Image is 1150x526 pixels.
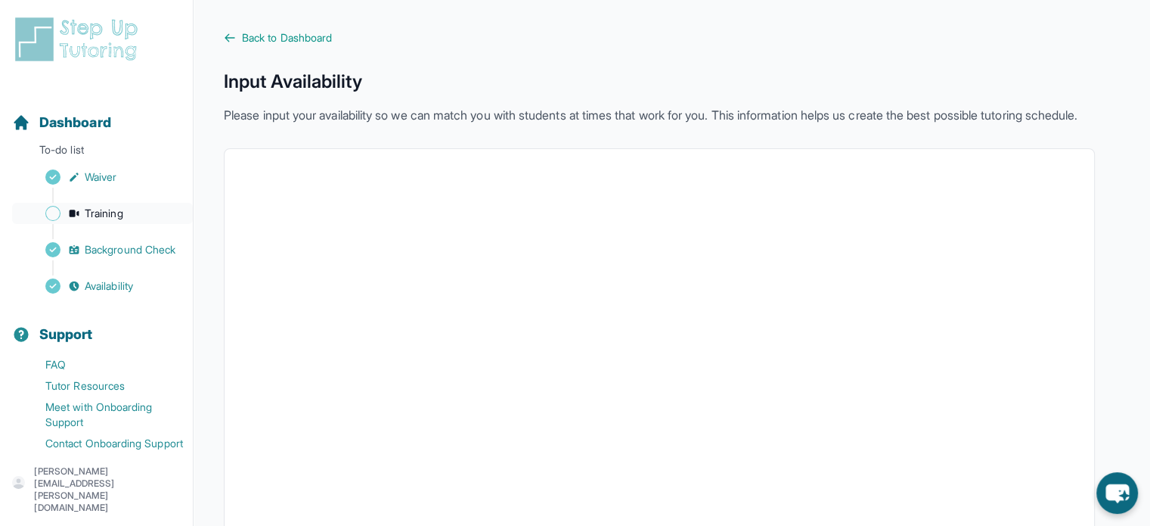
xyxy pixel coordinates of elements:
span: Back to Dashboard [242,30,332,45]
button: [PERSON_NAME][EMAIL_ADDRESS][PERSON_NAME][DOMAIN_NAME] [12,465,181,514]
a: Back to Dashboard [224,30,1095,45]
p: To-do list [6,142,187,163]
span: Training [85,206,123,221]
span: Support [39,324,93,345]
a: Contact Onboarding Support [12,433,193,454]
a: Availability [12,275,193,297]
span: Waiver [85,170,116,185]
span: Availability [85,279,133,294]
a: Training [12,203,193,224]
button: Dashboard [6,88,187,139]
p: [PERSON_NAME][EMAIL_ADDRESS][PERSON_NAME][DOMAIN_NAME] [34,465,181,514]
button: Support [6,300,187,351]
a: Meet with Onboarding Support [12,397,193,433]
a: Waiver [12,167,193,188]
a: Dashboard [12,112,111,133]
a: Background Check [12,239,193,260]
button: chat-button [1096,472,1138,514]
img: logo [12,15,147,64]
span: Background Check [85,242,175,257]
h1: Input Availability [224,70,1095,94]
p: Please input your availability so we can match you with students at times that work for you. This... [224,106,1095,124]
span: Dashboard [39,112,111,133]
a: Tutor Resources [12,375,193,397]
a: FAQ [12,354,193,375]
